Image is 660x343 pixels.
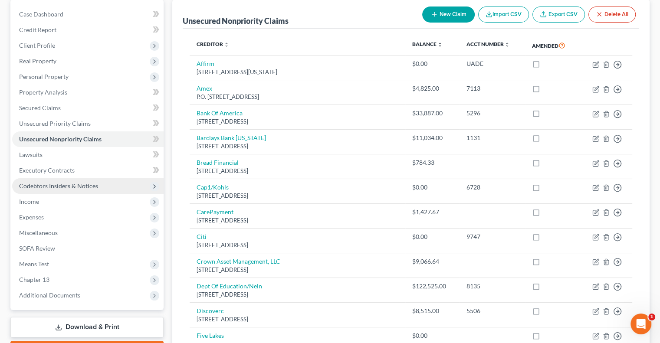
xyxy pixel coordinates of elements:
[412,41,443,47] a: Balance unfold_more
[12,131,164,147] a: Unsecured Nonpriority Claims
[197,241,398,249] div: [STREET_ADDRESS]
[412,282,453,291] div: $122,525.00
[19,57,56,65] span: Real Property
[466,109,518,118] div: 5296
[197,85,212,92] a: Amex
[19,260,49,268] span: Means Test
[12,147,164,163] a: Lawsuits
[12,7,164,22] a: Case Dashboard
[466,59,518,68] div: UADE
[19,135,102,143] span: Unsecured Nonpriority Claims
[478,7,529,23] button: Import CSV
[412,257,453,266] div: $9,066.64
[197,332,224,339] a: Five Lakes
[466,307,518,315] div: 5506
[412,84,453,93] div: $4,825.00
[19,291,80,299] span: Additional Documents
[197,258,280,265] a: Crown Asset Management, LLC
[197,134,266,141] a: Barclays Bank [US_STATE]
[19,276,49,283] span: Chapter 13
[197,315,398,323] div: [STREET_ADDRESS]
[412,158,453,167] div: $784.33
[197,109,243,117] a: Bank Of America
[19,229,58,236] span: Miscellaneous
[19,213,44,221] span: Expenses
[412,109,453,118] div: $33,887.00
[183,16,289,26] div: Unsecured Nonpriority Claims
[197,118,398,126] div: [STREET_ADDRESS]
[630,314,651,334] iframe: Intercom live chat
[197,307,224,314] a: Discoverc
[466,134,518,142] div: 1131
[197,291,398,299] div: [STREET_ADDRESS]
[197,142,398,150] div: [STREET_ADDRESS]
[12,22,164,38] a: Credit Report
[19,151,43,158] span: Lawsuits
[532,7,585,23] a: Export CSV
[412,134,453,142] div: $11,034.00
[525,36,579,56] th: Amended
[197,159,239,166] a: Bread Financial
[197,282,262,290] a: Dept Of Education/Neln
[437,42,443,47] i: unfold_more
[19,10,63,18] span: Case Dashboard
[505,42,510,47] i: unfold_more
[412,307,453,315] div: $8,515.00
[412,208,453,216] div: $1,427.67
[648,314,655,320] span: 1
[466,232,518,241] div: 9747
[19,88,67,96] span: Property Analysis
[466,84,518,93] div: 7113
[422,7,475,23] button: New Claim
[19,42,55,49] span: Client Profile
[10,317,164,337] a: Download & Print
[224,42,229,47] i: unfold_more
[197,233,207,240] a: Citi
[12,85,164,100] a: Property Analysis
[588,7,636,23] button: Delete All
[412,331,453,340] div: $0.00
[197,167,398,175] div: [STREET_ADDRESS]
[12,100,164,116] a: Secured Claims
[412,232,453,241] div: $0.00
[412,59,453,68] div: $0.00
[466,41,510,47] a: Acct Number unfold_more
[466,282,518,291] div: 8135
[19,120,91,127] span: Unsecured Priority Claims
[197,216,398,225] div: [STREET_ADDRESS]
[197,60,214,67] a: Affirm
[19,26,56,33] span: Credit Report
[197,192,398,200] div: [STREET_ADDRESS]
[19,73,69,80] span: Personal Property
[197,183,229,191] a: Cap1/Kohls
[19,245,55,252] span: SOFA Review
[197,41,229,47] a: Creditor unfold_more
[12,116,164,131] a: Unsecured Priority Claims
[197,266,398,274] div: [STREET_ADDRESS]
[197,68,398,76] div: [STREET_ADDRESS][US_STATE]
[19,167,75,174] span: Executory Contracts
[19,198,39,205] span: Income
[197,93,398,101] div: P.O. [STREET_ADDRESS]
[19,182,98,189] span: Codebtors Insiders & Notices
[12,163,164,178] a: Executory Contracts
[412,183,453,192] div: $0.00
[12,241,164,256] a: SOFA Review
[466,183,518,192] div: 6728
[19,104,61,111] span: Secured Claims
[197,208,233,216] a: CarePayment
